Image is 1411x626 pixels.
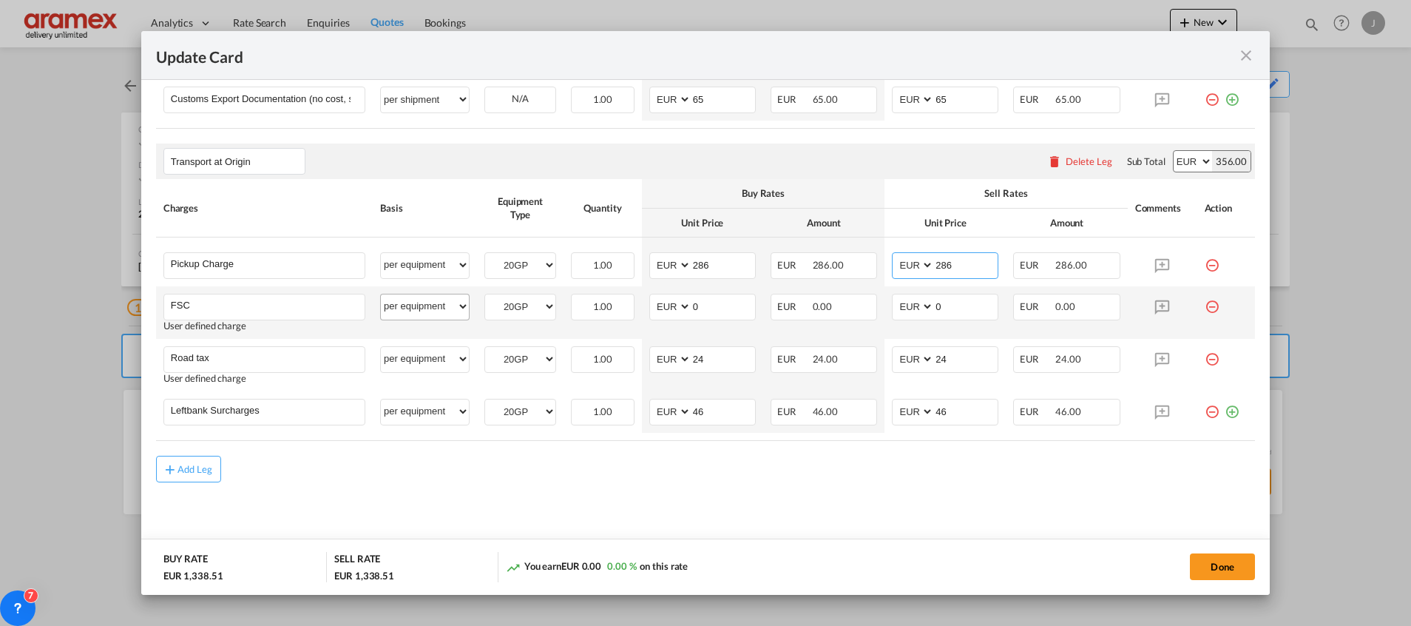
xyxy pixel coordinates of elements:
[1047,155,1112,167] button: Delete Leg
[163,201,365,215] div: Charges
[1047,154,1062,169] md-icon: icon-delete
[777,93,811,105] span: EUR
[1055,353,1081,365] span: 24.00
[334,569,394,582] div: EUR 1,338.51
[334,552,380,569] div: SELL RATE
[381,400,469,423] select: per equipment
[1020,405,1053,417] span: EUR
[1205,399,1219,414] md-icon: icon-minus-circle-outline red-400-fg
[1066,155,1112,167] div: Delete Leg
[813,405,839,417] span: 46.00
[1020,353,1053,365] span: EUR
[642,209,763,238] th: Unit Price
[777,353,811,365] span: EUR
[171,87,365,110] input: Charge Name
[164,295,365,317] md-input-container: FSC
[1020,93,1053,105] span: EUR
[934,253,998,275] input: 286
[884,209,1006,238] th: Unit Price
[813,259,844,271] span: 286.00
[163,552,208,569] div: BUY RATE
[777,405,811,417] span: EUR
[163,373,365,384] div: User defined charge
[1128,179,1197,237] th: Comments
[1237,47,1255,64] md-icon: icon-close fg-AAA8AD m-0 pointer
[813,300,833,312] span: 0.00
[506,560,521,575] md-icon: icon-trending-up
[593,300,613,312] span: 1.00
[607,560,636,572] span: 0.00 %
[777,259,811,271] span: EUR
[381,347,469,371] select: per equipment
[593,405,613,417] span: 1.00
[571,201,635,215] div: Quantity
[171,347,365,369] input: Charge Name
[1190,553,1255,580] button: Done
[381,253,469,277] select: per equipment
[691,295,755,317] input: 0
[163,569,227,582] div: EUR 1,338.51
[1020,300,1053,312] span: EUR
[934,347,998,369] input: 24
[813,93,839,105] span: 65.00
[593,353,613,365] span: 1.00
[1205,87,1219,101] md-icon: icon-minus-circle-outline red-400-fg
[484,195,556,221] div: Equipment Type
[1055,300,1075,312] span: 0.00
[1006,209,1127,238] th: Amount
[485,87,555,110] div: N/A
[934,400,998,422] input: 46
[1055,259,1086,271] span: 286.00
[813,353,839,365] span: 24.00
[691,400,755,422] input: 46
[381,295,469,318] select: per equipment
[156,456,221,482] button: Add Leg
[1055,93,1081,105] span: 65.00
[934,295,998,317] input: 0
[777,300,811,312] span: EUR
[171,295,365,317] input: Charge Name
[381,87,469,111] select: per shipment
[1055,405,1081,417] span: 46.00
[1197,179,1256,237] th: Action
[561,560,601,572] span: EUR 0.00
[593,259,613,271] span: 1.00
[691,87,755,110] input: 65
[506,559,688,575] div: You earn on this rate
[171,400,365,422] input: Charge Name
[177,465,213,474] div: Add Leg
[163,462,177,477] md-icon: icon-plus md-link-fg s20
[1205,346,1219,361] md-icon: icon-minus-circle-outline red-400-fg
[141,31,1270,594] md-dialog: Update Card Port ...
[892,186,1120,200] div: Sell Rates
[156,46,1237,64] div: Update Card
[763,209,884,238] th: Amount
[164,400,365,422] md-input-container: Leftbank Surcharges
[163,320,365,331] div: User defined charge
[691,253,755,275] input: 286
[164,253,365,275] md-input-container: Pickup Charge
[593,93,613,105] span: 1.00
[1020,259,1053,271] span: EUR
[1212,151,1251,172] div: 356.00
[1127,155,1165,168] div: Sub Total
[164,87,365,110] md-input-container: Customs Export Documentation (no cost, suggested sell)
[649,186,877,200] div: Buy Rates
[691,347,755,369] input: 24
[380,201,470,215] div: Basis
[171,253,365,275] input: Charge Name
[171,150,305,172] input: Leg Name
[934,87,998,110] input: 65
[1205,294,1219,309] md-icon: icon-minus-circle-outline red-400-fg
[1225,399,1239,414] md-icon: icon-plus-circle-outline green-400-fg
[1225,87,1239,101] md-icon: icon-plus-circle-outline green-400-fg
[164,347,365,369] md-input-container: Road tax
[1205,252,1219,267] md-icon: icon-minus-circle-outline red-400-fg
